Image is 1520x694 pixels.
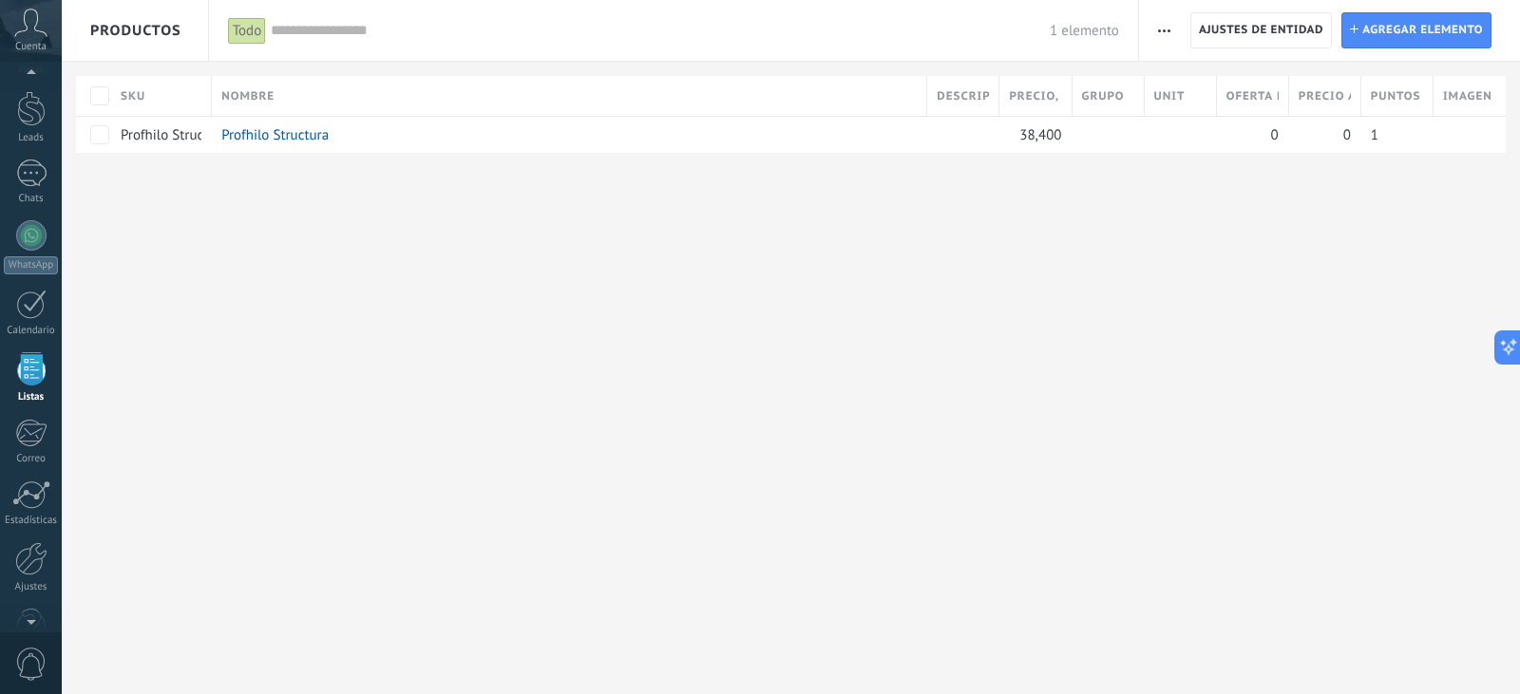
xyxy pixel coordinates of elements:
[1154,87,1186,105] span: Unit
[4,515,59,527] div: Estadísticas
[221,126,329,144] a: Profhilo Structura
[1271,126,1279,144] span: 0
[4,325,59,337] div: Calendario
[4,256,58,274] div: WhatsApp
[1443,87,1491,105] span: Imagen
[4,193,59,205] div: Chats
[1050,22,1119,40] span: 1 elemento
[4,581,59,593] div: Ajustes
[1082,87,1125,105] span: Grupo
[221,87,275,105] span: Nombre
[1199,13,1323,47] span: Ajustes de entidad
[228,17,267,45] div: Todo
[1019,126,1061,144] span: 38,400
[1371,87,1423,105] span: Puntos por compra
[1299,87,1351,105] span: Precio al por mayor , RD$
[4,132,59,144] div: Leads
[121,87,145,105] span: SKU
[1361,117,1424,153] div: 1
[15,41,47,53] span: Cuenta
[1009,87,1061,105] span: Precio , RD$
[1226,87,1279,105] span: Oferta especial 1 , RD$
[1343,126,1351,144] span: 0
[4,391,59,403] div: Listas
[1362,13,1483,47] span: Agregar elemento
[937,87,989,105] span: Descripción
[111,117,202,153] div: Profhilo Structuraa
[121,126,235,144] span: Profhilo Structuraa
[4,453,59,465] div: Correo
[1371,126,1378,144] span: 1
[1190,12,1332,48] button: Ajustes de entidad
